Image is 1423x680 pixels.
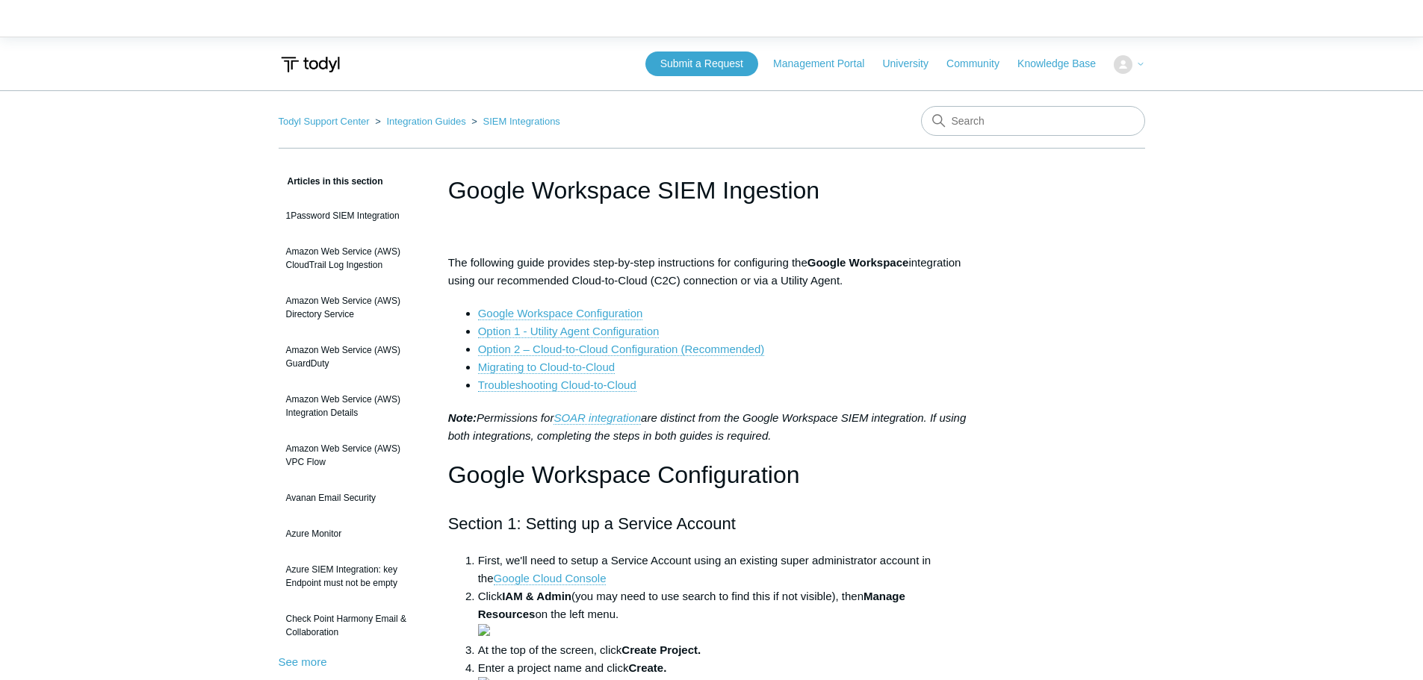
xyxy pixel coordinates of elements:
em: Permissions for are distinct from the Google Workspace SIEM integration. If using both integratio... [448,411,967,442]
a: Amazon Web Service (AWS) Directory Service [279,287,426,328]
input: Search [921,106,1145,136]
a: Todyl Support Center [279,116,370,127]
a: Knowledge Base [1017,56,1111,72]
h1: Google Workspace Configuration [448,456,976,494]
li: SIEM Integrations [468,116,560,127]
span: Articles in this section [279,176,383,187]
a: Avanan Email Security [279,484,426,512]
a: Amazon Web Service (AWS) GuardDuty [279,336,426,378]
a: Community [946,56,1014,72]
strong: Google Workspace [807,256,909,269]
a: SOAR integration [554,411,641,425]
img: 40195907996051 [478,624,490,636]
a: Management Portal [773,56,879,72]
li: Click (you may need to use search to find this if not visible), then on the left menu. [478,587,976,641]
h2: Section 1: Setting up a Service Account [448,511,976,537]
strong: Create Project. [621,643,701,656]
li: Integration Guides [372,116,468,127]
li: At the top of the screen, click [478,641,976,659]
strong: IAM & Admin [502,590,571,602]
a: Azure SIEM Integration: key Endpoint must not be empty [279,555,426,597]
a: 1Password SIEM Integration [279,202,426,230]
img: Todyl Support Center Help Center home page [279,51,342,78]
a: See more [279,655,327,668]
a: University [882,56,943,72]
a: Google Workspace Configuration [478,307,643,320]
a: Check Point Harmony Email & Collaboration [279,605,426,646]
a: Troubleshooting Cloud-to-Cloud [478,378,636,392]
a: Google Cloud Console [494,572,607,585]
a: Amazon Web Service (AWS) CloudTrail Log Ingestion [279,237,426,279]
a: Submit a Request [645,52,758,76]
a: Option 1 - Utility Agent Configuration [478,325,660,338]
a: Integration Guides [386,116,465,127]
strong: Note: [448,411,477,424]
span: The following guide provides step-by-step instructions for configuring the integration using our ... [448,256,961,287]
h1: Google Workspace SIEM Ingestion [448,172,976,208]
li: First, we'll need to setup a Service Account using an existing super administrator account in the [478,552,976,587]
a: Amazon Web Service (AWS) VPC Flow [279,434,426,476]
a: Option 2 – Cloud-to-Cloud Configuration (Recommended) [478,343,765,356]
a: Amazon Web Service (AWS) Integration Details [279,385,426,427]
a: Azure Monitor [279,520,426,548]
a: SIEM Integrations [483,116,560,127]
a: Migrating to Cloud-to-Cloud [478,361,615,374]
li: Todyl Support Center [279,116,373,127]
